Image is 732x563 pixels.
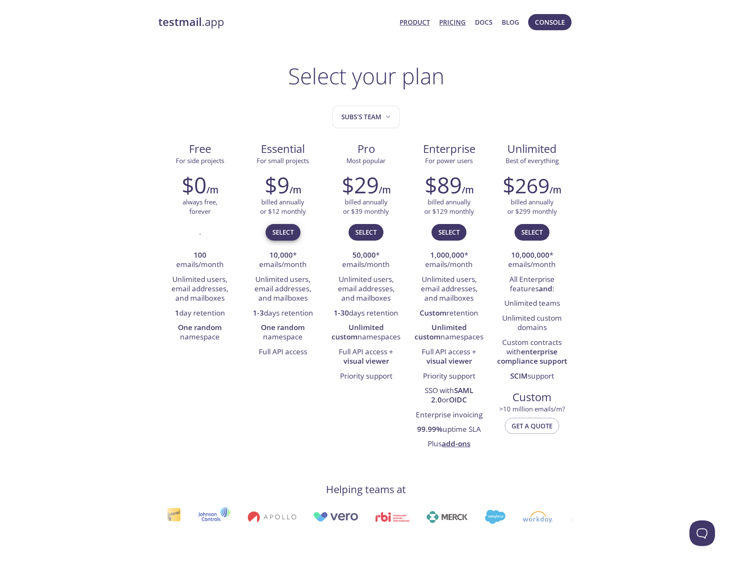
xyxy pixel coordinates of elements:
[266,224,300,240] button: Select
[497,311,567,336] li: Unlimited custom domains
[521,227,543,238] span: Select
[424,198,474,216] p: billed annually or $129 monthly
[248,306,318,321] li: days retention
[248,142,317,156] span: Essential
[535,17,565,28] span: Console
[523,511,553,523] img: workday
[248,273,318,306] li: Unlimited users, email addresses, and mailboxes
[355,227,377,238] span: Select
[510,371,528,381] strong: SCIM
[426,356,472,366] strong: visual viewer
[497,369,567,384] li: support
[426,511,468,523] img: merck
[497,248,567,273] li: * emails/month
[331,321,401,345] li: namespaces
[334,308,349,318] strong: 1-30
[165,306,235,321] li: day retention
[430,250,464,260] strong: 1,000,000
[414,369,484,384] li: Priority support
[343,198,389,216] p: billed annually or $39 monthly
[497,347,567,366] strong: enterprise compliance support
[331,142,400,156] span: Pro
[485,510,505,524] img: salesforce
[206,183,218,197] h6: /m
[549,183,561,197] h6: /m
[432,224,466,240] button: Select
[425,156,473,165] span: For power users
[313,512,358,522] img: vero
[346,156,386,165] span: Most popular
[331,273,401,306] li: Unlimited users, email addresses, and mailboxes
[499,405,565,413] span: > 10 million emails/m?
[528,14,572,30] button: Console
[431,385,473,405] strong: SAML 2.0
[248,248,318,273] li: * emails/month
[515,224,549,240] button: Select
[414,273,484,306] li: Unlimited users, email addresses, and mailboxes
[414,422,484,437] li: uptime SLA
[331,345,401,369] li: Full API access +
[165,273,235,306] li: Unlimited users, email addresses, and mailboxes
[331,306,401,321] li: days retention
[506,156,559,165] span: Best of everything
[414,321,484,345] li: namespaces
[269,250,293,260] strong: 10,000
[442,439,470,448] a: add-ons
[272,227,294,238] span: Select
[175,308,179,318] strong: 1
[511,250,549,260] strong: 10,000,000
[497,336,567,369] li: Custom contracts with
[507,141,557,156] span: Unlimited
[497,273,567,297] li: All Enterprise features :
[158,15,393,29] a: testmail.app
[414,384,484,408] li: SSO with or
[194,250,206,260] strong: 100
[502,17,519,28] a: Blog
[420,308,446,318] strong: Custom
[349,224,383,240] button: Select
[375,512,410,522] img: rbi
[507,198,557,216] p: billed annually or $299 monthly
[343,356,389,366] strong: visual viewer
[539,284,552,293] strong: and
[498,390,567,405] span: Custom
[248,345,318,359] li: Full API access
[342,172,379,198] h2: $29
[438,227,460,238] span: Select
[505,418,559,434] button: Get a quote
[326,483,406,496] h4: Helping teams at
[260,198,306,216] p: billed annually or $12 monthly
[265,172,289,198] h2: $9
[414,437,484,452] li: Plus
[183,198,217,216] p: always free, forever
[414,345,484,369] li: Full API access +
[257,156,309,165] span: For small projects
[415,322,467,342] strong: Unlimited custom
[462,183,474,197] h6: /m
[253,308,264,318] strong: 1-3
[248,511,296,523] img: apollo
[165,248,235,273] li: emails/month
[331,248,401,273] li: * emails/month
[414,306,484,321] li: retention
[289,183,301,197] h6: /m
[400,17,430,28] a: Product
[449,395,467,405] strong: OIDC
[165,321,235,345] li: namespace
[165,142,234,156] span: Free
[414,408,484,422] li: Enterprise invoicing
[332,106,400,128] button: Subs's team
[379,183,391,197] h6: /m
[515,172,549,199] span: 269
[439,17,466,28] a: Pricing
[182,172,206,198] h2: $0
[497,296,567,311] li: Unlimited teams
[158,14,202,29] strong: testmail
[503,172,549,198] h2: $
[288,63,444,89] h1: Select your plan
[512,420,552,431] span: Get a quote
[415,142,484,156] span: Enterprise
[689,520,715,546] iframe: Help Scout Beacon - Open
[475,17,492,28] a: Docs
[198,507,231,527] img: johnsoncontrols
